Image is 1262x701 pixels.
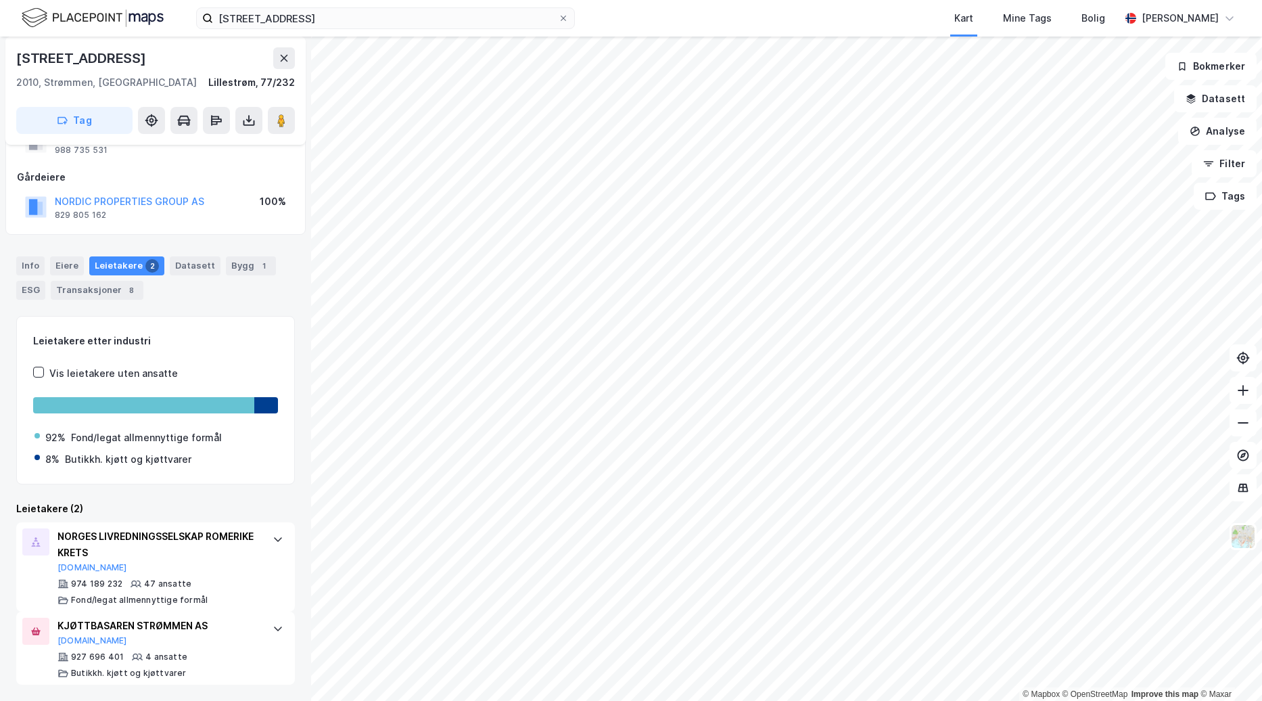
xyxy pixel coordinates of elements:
button: Analyse [1178,118,1257,145]
div: Info [16,256,45,275]
input: Søk på adresse, matrikkel, gårdeiere, leietakere eller personer [213,8,558,28]
div: 92% [45,430,66,446]
div: Leietakere [89,256,164,275]
div: Lillestrøm, 77/232 [208,74,295,91]
div: Bygg [226,256,276,275]
div: KJØTTBASAREN STRØMMEN AS [57,618,259,634]
div: NORGES LIVREDNINGSSELSKAP ROMERIKE KRETS [57,528,259,561]
div: Datasett [170,256,220,275]
a: OpenStreetMap [1062,689,1128,699]
div: 988 735 531 [55,145,108,156]
div: Transaksjoner [51,281,143,300]
button: Tags [1194,183,1257,210]
div: Butikkh. kjøtt og kjøttvarer [71,668,187,679]
div: Leietakere (2) [16,501,295,517]
div: 1 [257,259,271,273]
div: Gårdeiere [17,169,294,185]
div: 2 [145,259,159,273]
img: logo.f888ab2527a4732fd821a326f86c7f29.svg [22,6,164,30]
a: Mapbox [1023,689,1060,699]
div: Mine Tags [1003,10,1052,26]
button: Datasett [1174,85,1257,112]
div: Kart [954,10,973,26]
div: Fond/legat allmennyttige formål [71,595,208,606]
img: Z [1230,524,1256,549]
button: [DOMAIN_NAME] [57,562,127,573]
button: Bokmerker [1165,53,1257,80]
button: Filter [1192,150,1257,177]
div: [STREET_ADDRESS] [16,47,149,69]
div: 100% [260,194,286,210]
div: 974 189 232 [71,579,122,589]
div: Fond/legat allmennyttige formål [71,430,222,446]
div: 8 [124,284,138,297]
div: [PERSON_NAME] [1142,10,1219,26]
button: Tag [16,107,133,134]
div: 4 ansatte [145,652,187,662]
button: [DOMAIN_NAME] [57,635,127,646]
div: ESG [16,281,45,300]
div: Vis leietakere uten ansatte [49,365,178,382]
div: 47 ansatte [144,579,191,589]
iframe: Chat Widget [1194,636,1262,701]
div: Leietakere etter industri [33,333,278,349]
div: 8% [45,451,60,468]
div: Bolig [1081,10,1105,26]
div: Eiere [50,256,84,275]
div: Butikkh. kjøtt og kjøttvarer [65,451,191,468]
a: Improve this map [1131,689,1198,699]
div: 829 805 162 [55,210,106,221]
div: 2010, Strømmen, [GEOGRAPHIC_DATA] [16,74,197,91]
div: 927 696 401 [71,652,124,662]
